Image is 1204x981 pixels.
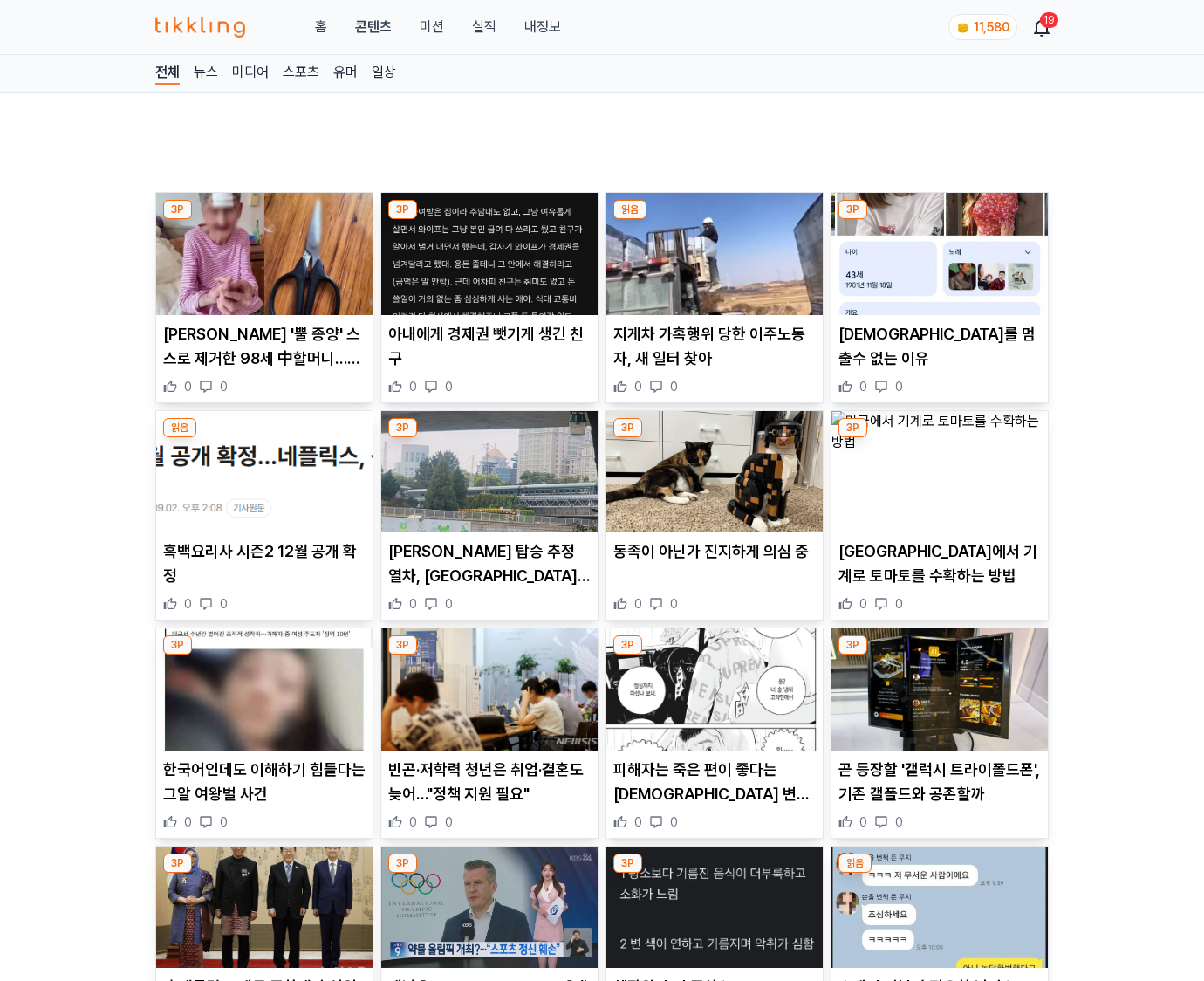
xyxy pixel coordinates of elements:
span: 0 [634,595,642,613]
p: 피해자는 죽은 편이 좋다는 [DEMOGRAPHIC_DATA] 변호사 만화 [613,758,816,806]
div: 읽음 [163,418,196,437]
img: 동족이 아닌가 진지하게 의심 중 [606,411,823,533]
a: 미디어 [232,62,269,85]
img: 췌장암 초기 증상.jpg,, [606,847,823,969]
div: 19 [1040,12,1058,28]
img: 피해자는 죽은 편이 좋다는 일본 변호사 만화 [606,628,823,751]
span: 0 [445,813,453,831]
div: 3P 빈곤·저학력 청년은 취업·결혼도 늦어…"정책 지원 필요" 빈곤·저학력 청년은 취업·결혼도 늦어…"정책 지원 필요" 0 0 [380,628,599,839]
img: 내년 미국에서 개최 예정이라는 약물 올림픽 [381,847,598,969]
div: 3P [838,200,867,219]
div: 3P 신지를 멈출수 없는 이유 [DEMOGRAPHIC_DATA]를 멈출수 없는 이유 0 0 [831,192,1049,403]
span: 0 [445,378,453,395]
div: 3P [838,418,867,437]
img: 이마 '뿔 종양' 스스로 제거한 98세 中할머니…결국 응급수술 [156,193,373,315]
div: 읽음 [838,854,872,873]
div: 3P [163,854,192,873]
img: 곧 등장할 '갤럭시 트라이폴드폰', 기존 갤폴드와 공존할까 [831,628,1048,751]
p: 지게차 가혹행위 당한 이주노동자, 새 일터 찾아 [613,322,816,371]
span: 0 [220,378,228,395]
div: 3P 아내에게 경제권 뺏기게 생긴 친구 아내에게 경제권 뺏기게 생긴 친구 0 0 [380,192,599,403]
img: 미국에서 기계로 토마토를 수확하는 방법 [831,411,1048,533]
a: 실적 [472,17,496,38]
img: 흑백요리사 시즌2 12월 공개 확정 [156,411,373,533]
a: 뉴스 [194,62,218,85]
div: 3P 동족이 아닌가 진지하게 의심 중 동족이 아닌가 진지하게 의심 중 0 0 [605,410,824,621]
img: 신지를 멈출수 없는 이유 [831,193,1048,315]
a: 유머 [333,62,358,85]
p: 아내에게 경제권 뺏기게 생긴 친구 [388,322,591,371]
img: coin [956,21,970,35]
button: 미션 [420,17,444,38]
span: 0 [895,378,903,395]
div: 3P [613,854,642,873]
div: 3P [163,200,192,219]
img: 김정은 탑승 추정 열차, 베이징 도착…방중 일정 시작 [381,411,598,533]
div: 3P 피해자는 죽은 편이 좋다는 일본 변호사 만화 피해자는 죽은 편이 좋다는 [DEMOGRAPHIC_DATA] 변호사 만화 0 0 [605,628,824,839]
span: 0 [859,813,867,831]
span: 0 [184,813,192,831]
div: 3P [388,635,417,655]
div: 읽음 흑백요리사 시즌2 12월 공개 확정 흑백요리사 시즌2 12월 공개 확정 0 0 [155,410,373,621]
div: 3P 미국에서 기계로 토마토를 수확하는 방법 [GEOGRAPHIC_DATA]에서 기계로 토마토를 수확하는 방법 0 0 [831,410,1049,621]
span: 0 [220,813,228,831]
div: 3P [388,854,417,873]
span: 0 [220,595,228,613]
img: 티끌링 [155,17,245,38]
a: 내정보 [524,17,561,38]
p: [GEOGRAPHIC_DATA]에서 기계로 토마토를 수확하는 방법 [838,539,1041,588]
div: 읽음 [613,200,646,219]
a: 일상 [372,62,396,85]
a: 전체 [155,62,180,85]
img: 빈곤·저학력 청년은 취업·결혼도 늦어…"정책 지원 필요" [381,628,598,751]
span: 0 [409,378,417,395]
span: 0 [670,378,678,395]
div: 3P [613,418,642,437]
div: 3P 곧 등장할 '갤럭시 트라이폴드폰', 기존 갤폴드와 공존할까 곧 등장할 '갤럭시 트라이폴드폰', 기존 갤폴드와 공존할까 0 0 [831,628,1049,839]
img: 지게차 가혹행위 당한 이주노동자, 새 일터 찾아 [606,193,823,315]
span: 0 [634,813,642,831]
p: 곧 등장할 '갤럭시 트라이폴드폰', 기존 갤폴드와 공존할까 [838,758,1041,806]
span: 0 [184,378,192,395]
span: 0 [409,813,417,831]
a: coin 11,580 [948,14,1014,40]
p: 빈곤·저학력 청년은 취업·결혼도 늦어…"정책 지원 필요" [388,758,591,806]
span: 0 [634,378,642,395]
span: 0 [670,813,678,831]
p: [PERSON_NAME] 탑승 추정 열차, [GEOGRAPHIC_DATA] 도착…방중 일정 시작 [388,539,591,588]
img: 李대통령, 7개국 주한대사 신임장 제정…"실용외교 가교역할 당부"(종합) [156,847,373,969]
span: 0 [184,595,192,613]
p: 한국어인데도 이해하기 힘들다는 그알 여왕벌 사건 [163,758,366,806]
span: 0 [859,378,867,395]
p: 흑백요리사 시즌2 12월 공개 확정 [163,539,366,588]
a: 콘텐츠 [355,17,392,38]
a: 19 [1035,17,1049,38]
img: 아내에게 경제권 뺏기게 생긴 친구 [381,193,598,315]
img: 소개팅 전부터 집요한 남자.jpg [831,847,1048,969]
span: 0 [409,595,417,613]
a: 홈 [315,17,327,38]
span: 0 [445,595,453,613]
div: 3P [838,635,867,655]
div: 3P [388,418,417,437]
span: 0 [670,595,678,613]
div: 3P [163,635,192,655]
div: 3P 김정은 탑승 추정 열차, 베이징 도착…방중 일정 시작 [PERSON_NAME] 탑승 추정 열차, [GEOGRAPHIC_DATA] 도착…방중 일정 시작 0 0 [380,410,599,621]
div: 읽음 지게차 가혹행위 당한 이주노동자, 새 일터 찾아 지게차 가혹행위 당한 이주노동자, 새 일터 찾아 0 0 [605,192,824,403]
div: 3P [613,635,642,655]
p: [DEMOGRAPHIC_DATA]를 멈출수 없는 이유 [838,322,1041,371]
a: 스포츠 [283,62,319,85]
div: 3P 한국어인데도 이해하기 힘들다는 그알 여왕벌 사건 한국어인데도 이해하기 힘들다는 그알 여왕벌 사건 0 0 [155,628,373,839]
span: 11,580 [974,20,1009,34]
img: 한국어인데도 이해하기 힘들다는 그알 여왕벌 사건 [156,628,373,751]
p: [PERSON_NAME] '뿔 종양' 스스로 제거한 98세 中할머니…결국 응급수술 [163,322,366,371]
span: 0 [895,595,903,613]
span: 0 [895,813,903,831]
p: 동족이 아닌가 진지하게 의심 중 [613,539,816,564]
div: 3P [388,200,417,219]
div: 3P 이마 '뿔 종양' 스스로 제거한 98세 中할머니…결국 응급수술 [PERSON_NAME] '뿔 종양' 스스로 제거한 98세 中할머니…결국 응급수술 0 0 [155,192,373,403]
span: 0 [859,595,867,613]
